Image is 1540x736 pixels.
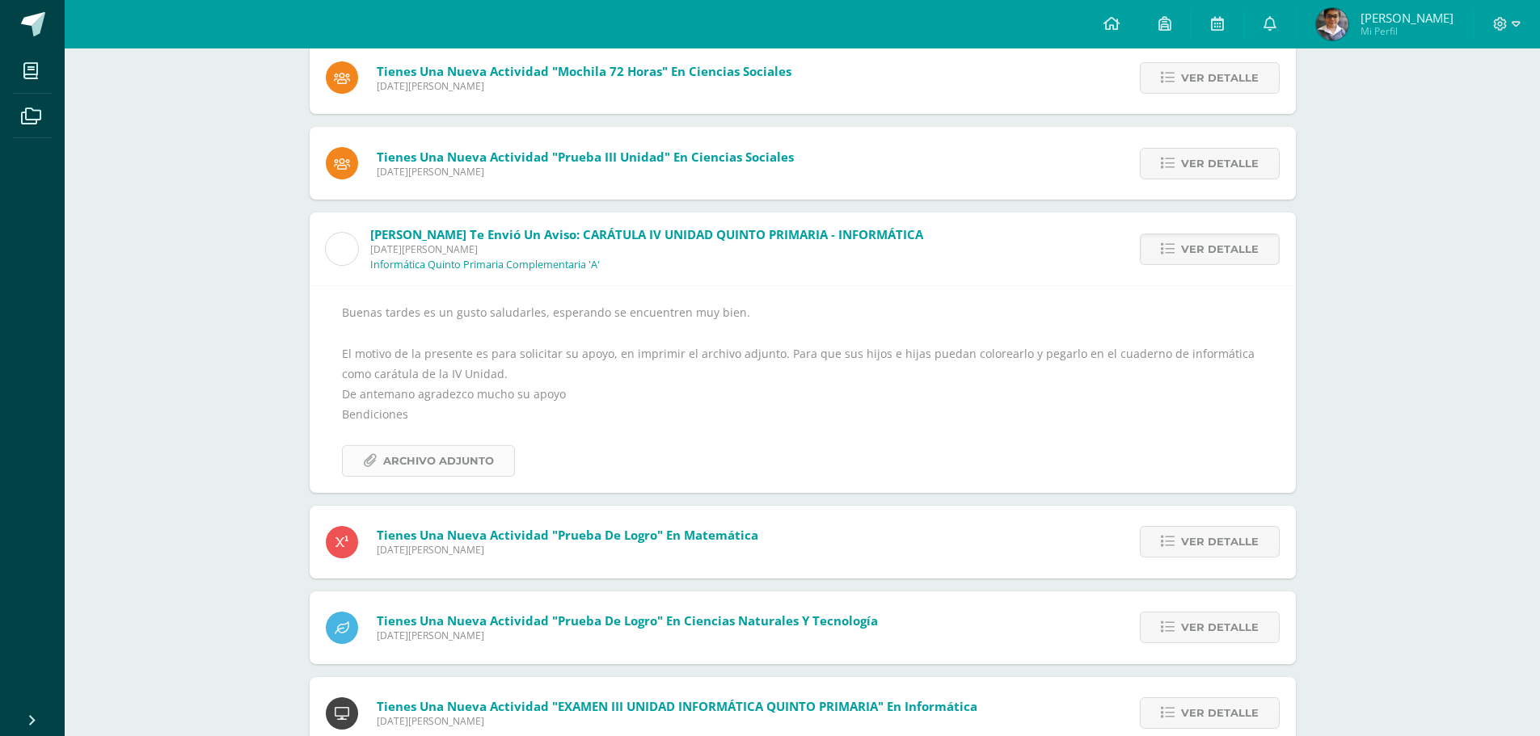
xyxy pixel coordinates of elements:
[377,698,977,714] span: Tienes una nueva actividad "EXAMEN III UNIDAD INFORMÁTICA QUINTO PRIMARIA" En Informática
[1181,612,1259,642] span: Ver detalle
[342,445,515,477] a: Archivo Adjunto
[370,226,923,242] span: [PERSON_NAME] te envió un aviso: CARÁTULA IV UNIDAD QUINTO PRIMARIA - INFORMÁTICA
[377,612,878,629] span: Tienes una nueva actividad "Prueba de Logro" En Ciencias Naturales y Tecnología
[377,543,758,557] span: [DATE][PERSON_NAME]
[377,629,878,642] span: [DATE][PERSON_NAME]
[1181,149,1259,179] span: Ver detalle
[377,63,791,79] span: Tienes una nueva actividad "Mochila 72 horas" En Ciencias Sociales
[377,527,758,543] span: Tienes una nueva actividad "Prueba de Logro" En Matemática
[326,233,358,265] img: cae4b36d6049cd6b8500bd0f72497672.png
[377,149,794,165] span: Tienes una nueva actividad "Prueba III unidad" En Ciencias Sociales
[1181,234,1259,264] span: Ver detalle
[1181,527,1259,557] span: Ver detalle
[370,242,923,256] span: [DATE][PERSON_NAME]
[1181,698,1259,728] span: Ver detalle
[377,165,794,179] span: [DATE][PERSON_NAME]
[1361,24,1454,38] span: Mi Perfil
[370,259,600,271] p: Informática Quinto Primaria Complementaria 'A'
[383,446,494,476] span: Archivo Adjunto
[1316,8,1348,40] img: e698ad524c4ed887dcf12cd732f43c8c.png
[377,79,791,93] span: [DATE][PERSON_NAME]
[342,302,1264,476] div: Buenas tardes es un gusto saludarles, esperando se encuentren muy bien. El motivo de la presente ...
[1361,10,1454,26] span: [PERSON_NAME]
[1181,63,1259,93] span: Ver detalle
[377,714,977,728] span: [DATE][PERSON_NAME]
